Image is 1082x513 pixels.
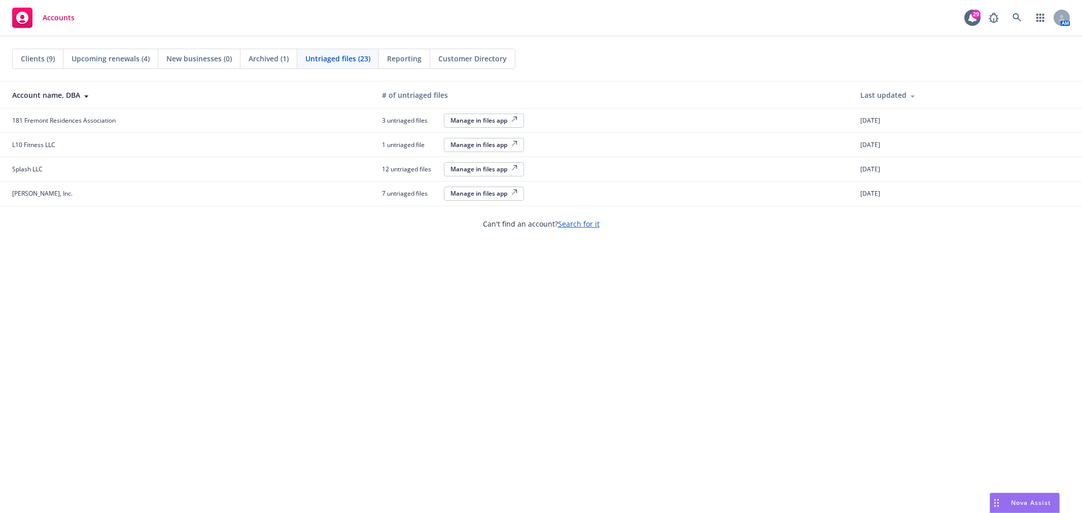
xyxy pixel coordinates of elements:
div: 29 [971,10,981,19]
div: Account name, DBA [12,90,366,100]
div: Drag to move [990,493,1003,512]
div: Manage in files app [450,189,517,198]
div: Manage in files app [450,140,517,149]
a: Accounts [8,4,79,32]
span: 181 Fremont Residences Association [12,116,116,125]
span: 12 untriaged files [382,165,438,173]
button: Manage in files app [444,162,524,176]
span: [DATE] [860,189,880,198]
span: Nova Assist [1011,498,1051,507]
span: 7 untriaged files [382,189,438,198]
span: Splash LLC [12,165,43,173]
span: Archived (1) [249,53,289,64]
span: New businesses (0) [166,53,232,64]
span: 3 untriaged files [382,116,438,125]
span: Customer Directory [438,53,507,64]
div: Manage in files app [450,165,517,173]
span: 1 untriaged file [382,140,438,149]
span: Clients (9) [21,53,55,64]
a: Search [1007,8,1027,28]
span: [PERSON_NAME], Inc. [12,189,73,198]
span: Untriaged files (23) [305,53,370,64]
div: # of untriaged files [382,90,844,100]
a: Report a Bug [984,8,1004,28]
span: [DATE] [860,116,880,125]
span: [DATE] [860,165,880,173]
span: Accounts [43,14,75,22]
span: Reporting [387,53,422,64]
button: Manage in files app [444,114,524,128]
button: Manage in files app [444,187,524,201]
span: L10 Fitness LLC [12,140,55,149]
button: Manage in files app [444,138,524,152]
button: Nova Assist [990,493,1060,513]
span: Can't find an account? [483,218,600,229]
span: [DATE] [860,140,880,149]
div: Last updated [860,90,1074,100]
span: Upcoming renewals (4) [72,53,150,64]
div: Manage in files app [450,116,517,125]
a: Search for it [558,219,600,229]
a: Switch app [1030,8,1051,28]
